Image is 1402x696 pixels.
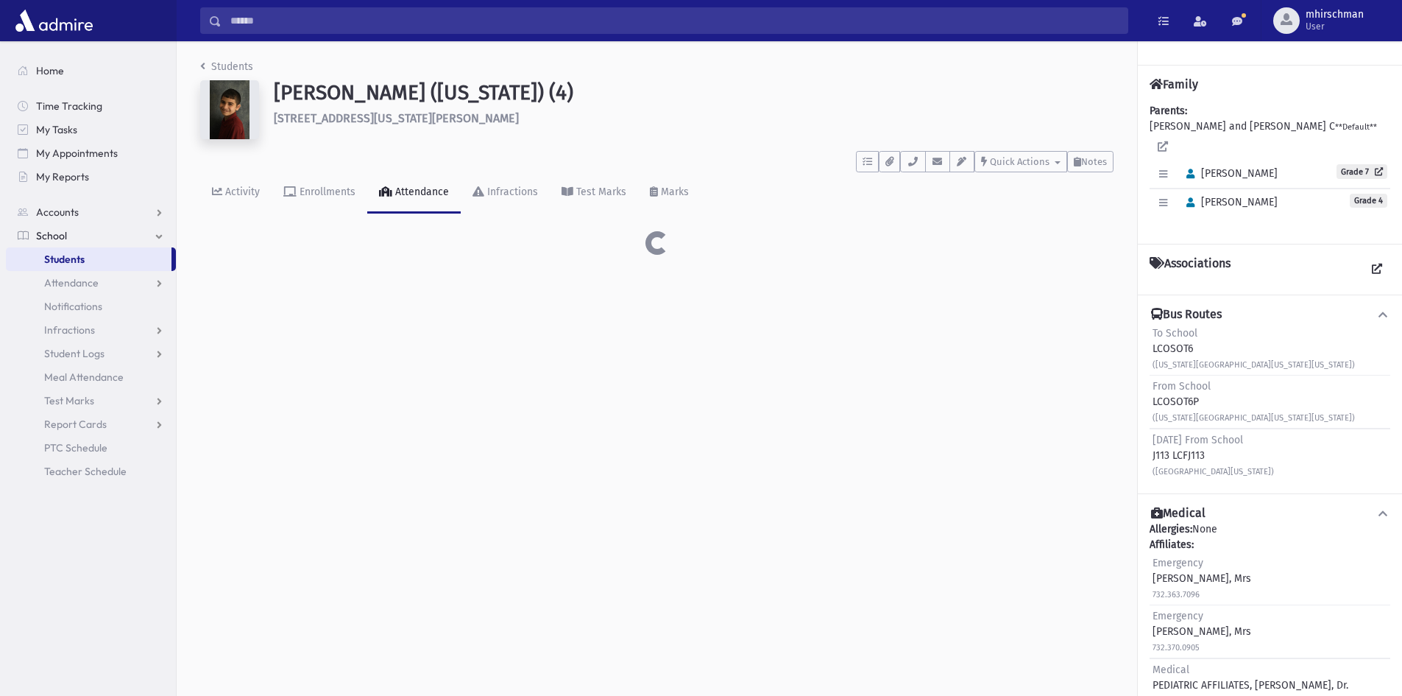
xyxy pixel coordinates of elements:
a: Home [6,59,176,82]
a: Marks [638,172,701,214]
a: Infractions [6,318,176,342]
button: Quick Actions [974,151,1067,172]
span: Report Cards [44,418,107,431]
a: Notifications [6,295,176,318]
a: Student Logs [6,342,176,365]
a: Students [6,247,171,271]
div: [PERSON_NAME], Mrs [1153,555,1251,602]
div: [PERSON_NAME], Mrs [1153,608,1251,655]
span: Quick Actions [990,156,1049,167]
span: Students [44,253,85,266]
small: ([US_STATE][GEOGRAPHIC_DATA][US_STATE][US_STATE]) [1153,413,1355,423]
h4: Associations [1150,256,1231,283]
b: Parents: [1150,105,1187,117]
span: Medical [1153,664,1189,676]
a: Report Cards [6,412,176,436]
nav: breadcrumb [200,59,253,80]
span: User [1306,21,1364,32]
span: Notifications [44,300,102,313]
span: mhirschman [1306,9,1364,21]
span: Accounts [36,205,79,219]
img: AdmirePro [12,6,96,35]
div: None [1150,521,1390,696]
a: Students [200,60,253,73]
span: To School [1153,327,1197,340]
small: 732.370.0905 [1153,643,1200,653]
a: Teacher Schedule [6,460,176,483]
div: PEDIATRIC AFFILIATES, [PERSON_NAME], Dr. [1153,662,1348,693]
div: Activity [222,186,260,198]
div: Infractions [484,186,538,198]
h6: [STREET_ADDRESS][US_STATE][PERSON_NAME] [274,111,1114,125]
div: J113 LCFJ113 [1153,432,1274,479]
span: Emergency [1153,610,1203,622]
span: [DATE] From School [1153,434,1243,446]
span: From School [1153,380,1211,393]
h4: Family [1150,77,1198,91]
a: Test Marks [550,172,638,214]
div: Marks [658,186,689,198]
h4: Medical [1151,506,1205,521]
span: Grade 4 [1350,194,1387,208]
button: Medical [1150,506,1390,521]
a: Infractions [461,172,550,214]
a: Meal Attendance [6,365,176,389]
a: Enrollments [272,172,367,214]
span: Teacher Schedule [44,465,127,478]
a: Test Marks [6,389,176,412]
span: Student Logs [44,347,105,360]
button: Bus Routes [1150,307,1390,323]
div: Enrollments [297,186,355,198]
a: Attendance [6,271,176,295]
h4: Bus Routes [1151,307,1222,323]
div: Test Marks [573,186,626,198]
input: Search [222,7,1127,34]
div: Attendance [392,186,449,198]
span: Infractions [44,323,95,337]
small: 732.363.7096 [1153,590,1200,600]
small: ([US_STATE][GEOGRAPHIC_DATA][US_STATE][US_STATE]) [1153,360,1355,370]
span: [PERSON_NAME] [1180,196,1278,208]
span: [PERSON_NAME] [1180,167,1278,180]
div: LCOSOT6 [1153,326,1355,372]
a: Accounts [6,200,176,224]
a: Time Tracking [6,94,176,118]
span: School [36,229,67,242]
span: Notes [1081,156,1107,167]
span: Time Tracking [36,99,102,113]
a: My Appointments [6,141,176,165]
span: My Appointments [36,147,118,160]
span: PTC Schedule [44,441,107,454]
a: School [6,224,176,247]
span: Meal Attendance [44,370,124,384]
div: [PERSON_NAME] and [PERSON_NAME] C [1150,103,1390,232]
span: Emergency [1153,557,1203,569]
a: View all Associations [1364,256,1390,283]
a: My Reports [6,165,176,189]
a: PTC Schedule [6,436,176,460]
a: My Tasks [6,118,176,141]
span: My Reports [36,170,89,183]
button: Notes [1067,151,1114,172]
span: Test Marks [44,394,94,407]
span: Home [36,64,64,77]
h1: [PERSON_NAME] ([US_STATE]) (4) [274,80,1114,105]
b: Allergies: [1150,523,1192,535]
a: Grade 7 [1336,164,1387,179]
div: LCOSOT6P [1153,379,1355,425]
b: Affiliates: [1150,538,1194,551]
span: My Tasks [36,123,77,136]
a: Attendance [367,172,461,214]
span: Attendance [44,276,99,289]
small: ([GEOGRAPHIC_DATA][US_STATE]) [1153,467,1274,477]
a: Activity [200,172,272,214]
